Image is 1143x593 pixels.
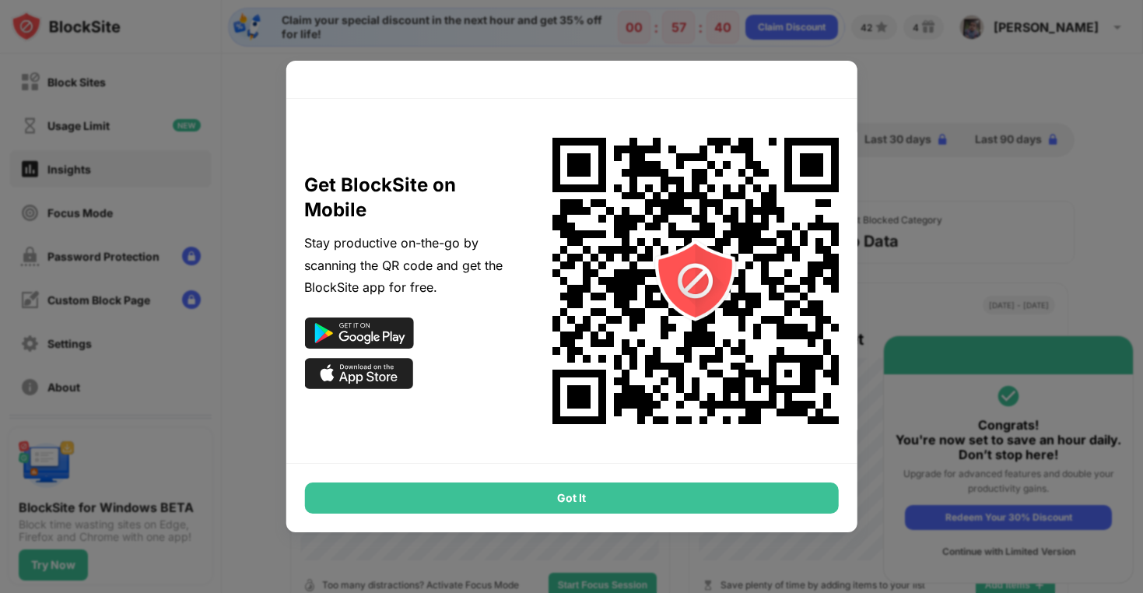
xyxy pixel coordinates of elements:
img: google-play-black.svg [304,318,413,349]
div: Get BlockSite on Mobile [304,173,515,223]
img: app-store-black.svg [304,358,413,389]
div: Got It [304,482,839,514]
img: onboard-omni-qr-code.svg [532,118,859,444]
div: Stay productive on-the-go by scanning the QR code and get the BlockSite app for free. [304,232,515,299]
